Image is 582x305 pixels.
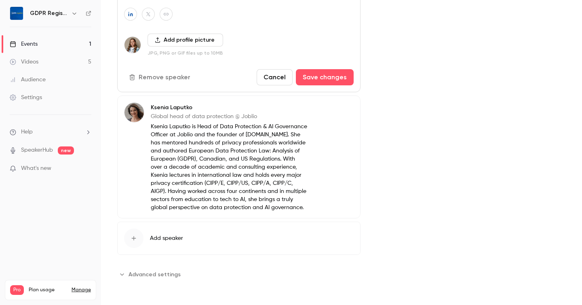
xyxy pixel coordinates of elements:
p: JPG, PNG or GIF files up to 10MB [148,50,223,56]
div: Ksenia LaputkoKsenia LaputkoGlobal head of data protection @ JoblioKsenia Laputko is Head of Data... [117,95,361,218]
img: Krete Paal [124,37,141,53]
button: Remove speaker [124,69,197,85]
span: Pro [10,285,24,295]
div: Audience [10,76,46,84]
span: Add speaker [150,234,183,242]
img: GDPR Register [10,7,23,20]
section: Advanced settings [117,268,361,281]
span: What's new [21,164,51,173]
button: Add speaker [117,222,361,255]
button: Add profile picture [148,34,223,47]
a: SpeakerHub [21,146,53,155]
span: Advanced settings [129,270,181,279]
button: Advanced settings [117,268,186,281]
span: Help [21,128,33,136]
p: Ksenia Laputko is Head of Data Protection & AI Governance Officer at Joblio and the founder of [D... [151,123,308,212]
div: Events [10,40,38,48]
span: new [58,146,74,155]
a: Manage [72,287,91,293]
img: Ksenia Laputko [124,103,144,122]
h6: GDPR Register [30,9,68,17]
button: Cancel [257,69,293,85]
p: Global head of data protection @ Joblio [151,112,308,121]
p: Ksenia Laputko [151,104,308,112]
button: Save changes [296,69,354,85]
div: Videos [10,58,38,66]
li: help-dropdown-opener [10,128,91,136]
span: Plan usage [29,287,67,293]
div: Settings [10,93,42,102]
